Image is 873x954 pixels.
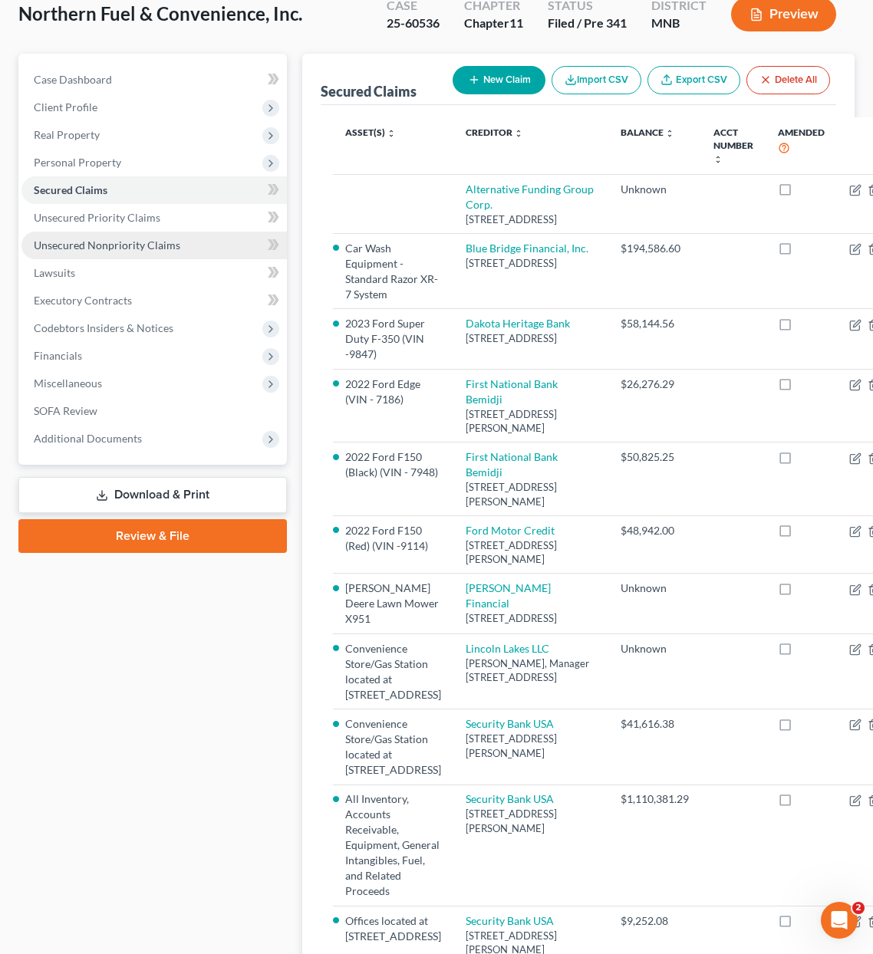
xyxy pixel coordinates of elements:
[466,377,558,406] a: First National Bank Bemidji
[21,232,287,259] a: Unsecured Nonpriority Claims
[466,914,554,927] a: Security Bank USA
[466,792,554,805] a: Security Bank USA
[345,791,441,899] li: All Inventory, Accounts Receivable, Equipment, General Intangibles, Fuel, and Related Proceeds
[464,15,523,32] div: Chapter
[621,377,689,392] div: $26,276.29
[651,15,707,32] div: MNB
[345,716,441,778] li: Convenience Store/Gas Station located at [STREET_ADDRESS]
[21,259,287,287] a: Lawsuits
[34,404,97,417] span: SOFA Review
[345,449,441,480] li: 2022 Ford F150 (Black) (VIN - 7948)
[621,449,689,465] div: $50,825.25
[345,641,441,702] li: Convenience Store/Gas Station located at [STREET_ADDRESS]
[345,377,441,407] li: 2022 Ford Edge (VIN - 7186)
[34,349,82,362] span: Financials
[34,238,180,252] span: Unsecured Nonpriority Claims
[466,331,596,346] div: [STREET_ADDRESS]
[18,519,287,553] a: Review & File
[345,316,441,362] li: 2023 Ford Super Duty F-350 (VIN -9847)
[621,716,689,732] div: $41,616.38
[34,100,97,113] span: Client Profile
[852,902,865,914] span: 2
[621,791,689,807] div: $1,110,381.29
[21,66,287,94] a: Case Dashboard
[621,581,689,596] div: Unknown
[387,129,396,138] i: unfold_more
[466,538,596,567] div: [STREET_ADDRESS][PERSON_NAME]
[466,717,554,730] a: Security Bank USA
[345,523,441,554] li: 2022 Ford F150 (Red) (VIN -9114)
[34,156,121,169] span: Personal Property
[466,642,549,655] a: Lincoln Lakes LLC
[18,477,287,513] a: Download & Print
[466,317,570,330] a: Dakota Heritage Bank
[548,15,627,32] div: Filed / Pre 341
[552,66,641,94] button: Import CSV
[34,73,112,86] span: Case Dashboard
[509,15,523,30] span: 11
[34,266,75,279] span: Lawsuits
[621,523,689,538] div: $48,942.00
[466,242,588,255] a: Blue Bridge Financial, Inc.
[466,732,596,760] div: [STREET_ADDRESS][PERSON_NAME]
[466,407,596,436] div: [STREET_ADDRESS][PERSON_NAME]
[466,807,596,835] div: [STREET_ADDRESS][PERSON_NAME]
[345,127,396,138] a: Asset(s) unfold_more
[766,117,837,175] th: Amended
[466,212,596,227] div: [STREET_ADDRESS]
[34,211,160,224] span: Unsecured Priority Claims
[21,204,287,232] a: Unsecured Priority Claims
[453,66,545,94] button: New Claim
[466,524,555,537] a: Ford Motor Credit
[746,66,830,94] button: Delete All
[621,127,674,138] a: Balance unfold_more
[466,450,558,479] a: First National Bank Bemidji
[387,15,440,32] div: 25-60536
[713,127,753,164] a: Acct Number unfold_more
[34,321,173,334] span: Codebtors Insiders & Notices
[621,641,689,656] div: Unknown
[821,902,858,939] iframe: Intercom live chat
[466,183,594,211] a: Alternative Funding Group Corp.
[647,66,740,94] a: Export CSV
[466,581,551,610] a: [PERSON_NAME] Financial
[466,256,596,271] div: [STREET_ADDRESS]
[34,294,132,307] span: Executory Contracts
[21,287,287,314] a: Executory Contracts
[34,183,107,196] span: Secured Claims
[466,480,596,508] div: [STREET_ADDRESS][PERSON_NAME]
[345,581,441,627] li: [PERSON_NAME] Deere Lawn Mower X951
[34,128,100,141] span: Real Property
[466,656,596,685] div: [PERSON_NAME], Manager [STREET_ADDRESS]
[345,241,441,302] li: Car Wash Equipment - Standard Razor XR-7 System
[466,611,596,626] div: [STREET_ADDRESS]
[621,241,689,256] div: $194,586.60
[345,913,441,944] li: Offices located at [STREET_ADDRESS]
[665,129,674,138] i: unfold_more
[321,82,417,100] div: Secured Claims
[34,432,142,445] span: Additional Documents
[621,316,689,331] div: $58,144.56
[18,2,302,25] span: Northern Fuel & Convenience, Inc.
[34,377,102,390] span: Miscellaneous
[514,129,523,138] i: unfold_more
[621,913,689,929] div: $9,252.08
[466,127,523,138] a: Creditor unfold_more
[621,182,689,197] div: Unknown
[713,155,723,164] i: unfold_more
[21,176,287,204] a: Secured Claims
[21,397,287,425] a: SOFA Review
